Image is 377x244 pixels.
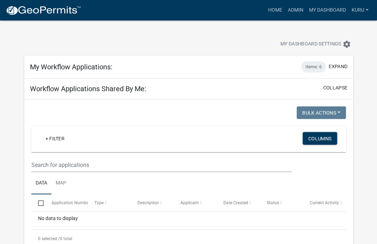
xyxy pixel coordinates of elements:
span: Applicant [180,200,199,205]
datatable-header-cell: Current Activity [303,194,346,211]
a: + Filter [40,132,70,145]
datatable-header-cell: Date Created [217,194,260,211]
div: Items: 6 [301,61,326,73]
button: Columns [303,132,337,145]
a: Home [265,4,285,17]
a: Data [31,172,51,195]
span: Type [94,200,104,205]
a: Kuru [349,4,371,17]
a: My Dashboard [306,4,349,17]
span: Status [267,200,279,205]
a: Admin [285,4,306,17]
i: settings [342,40,351,49]
span: Description [137,200,159,205]
span: 0 selected / [38,236,60,241]
datatable-header-cell: Type [88,194,131,211]
button: expand [329,63,347,70]
span: Application Number [51,200,90,205]
span: Current Activity [310,200,339,205]
button: My Dashboard Settingssettings [275,37,357,51]
input: Search for applications [31,158,292,172]
datatable-header-cell: Select [31,194,45,211]
button: Bulk Actions [297,106,346,119]
datatable-header-cell: Status [260,194,303,211]
span: My Dashboard Settings [280,40,341,49]
span: Date Created [223,200,248,205]
datatable-header-cell: Application Number [45,194,88,211]
a: Map [51,172,70,195]
button: collapse [323,84,347,92]
h5: Workflow Applications Shared By Me: [30,85,146,93]
datatable-header-cell: Description [131,194,174,211]
div: No data to display [31,212,346,230]
datatable-header-cell: Applicant [174,194,217,211]
h5: My Workflow Applications: [30,63,112,71]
